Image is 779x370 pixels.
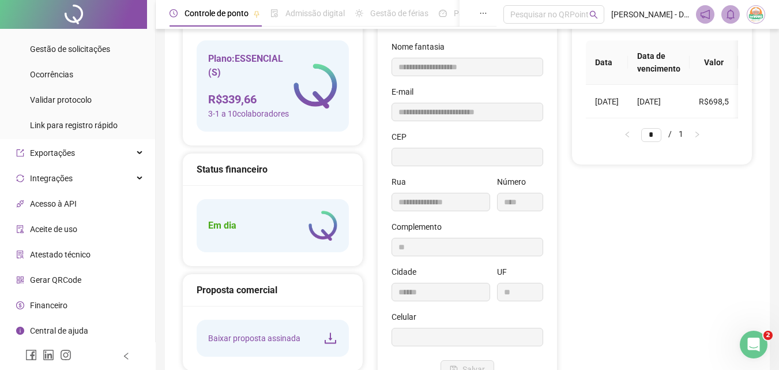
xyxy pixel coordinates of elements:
img: logo-atual-colorida-simples.ef1a4d5a9bda94f4ab63.png [308,211,337,241]
span: sun [355,9,363,17]
button: left [618,128,637,141]
span: / [668,129,672,139]
span: export [16,149,24,157]
label: E-mail [392,85,421,98]
label: Rua [392,175,413,188]
span: Ocorrências [30,70,73,79]
td: [DATE] [586,85,628,118]
span: Acesso à API [30,199,77,208]
iframe: Intercom live chat [740,331,767,358]
td: [DATE] [628,85,690,118]
span: solution [16,251,24,259]
span: Validar protocolo [30,95,92,104]
span: search [589,10,598,19]
li: Página anterior [618,128,637,141]
span: dollar [16,301,24,309]
span: Baixar proposta assinada [208,332,300,345]
span: Aceite de uso [30,225,77,234]
li: 1/1 [641,128,683,141]
span: Exportações [30,148,75,158]
span: Link para registro rápido [30,121,118,130]
span: pushpin [253,10,260,17]
span: Admissão digital [285,9,345,18]
span: Atestado técnico [30,250,91,259]
label: Complemento [392,220,449,233]
span: left [624,131,631,138]
span: qrcode [16,276,24,284]
span: notification [700,9,710,20]
div: Proposta comercial [197,283,349,297]
td: R$698,5 [690,85,738,118]
div: Status financeiro [197,162,349,177]
label: Cidade [392,266,424,278]
span: bell [725,9,736,20]
span: Financeiro [30,301,67,310]
span: ellipsis [479,9,487,17]
span: Gestão de férias [370,9,428,18]
label: CEP [392,130,414,143]
label: Nome fantasia [392,40,452,53]
span: instagram [60,349,71,361]
label: Número [497,175,533,188]
label: Celular [392,311,424,323]
span: clock-circle [170,9,178,17]
img: logo-atual-colorida-simples.ef1a4d5a9bda94f4ab63.png [293,63,337,109]
span: sync [16,174,24,182]
span: Central de ajuda [30,326,88,335]
h4: R$ 339,66 [208,91,293,107]
span: Painel do DP [454,9,499,18]
span: left [122,352,130,360]
span: info-circle [16,327,24,335]
span: 2 [763,331,773,340]
span: Integrações [30,174,73,183]
span: file-done [270,9,279,17]
span: api [16,200,24,208]
li: Próxima página [688,128,706,141]
span: Gerar QRCode [30,275,81,285]
h5: Em dia [208,219,236,233]
span: Gestão de solicitações [30,44,110,54]
img: 10201 [747,6,765,23]
h5: Plano: ESSENCIAL (S) [208,52,293,80]
span: linkedin [43,349,54,361]
span: Controle de ponto [185,9,249,18]
span: [PERSON_NAME] - DA VOVÓ PAPINHAS [611,8,689,21]
th: Data de vencimento [628,40,690,85]
label: UF [497,266,514,278]
th: Valor [690,40,738,85]
span: dashboard [439,9,447,17]
span: right [694,131,701,138]
button: right [688,128,706,141]
span: audit [16,225,24,233]
span: download [323,331,337,345]
span: 3 - 1 a 10 colaboradores [208,107,293,120]
span: facebook [25,349,37,361]
th: Data [586,40,628,85]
